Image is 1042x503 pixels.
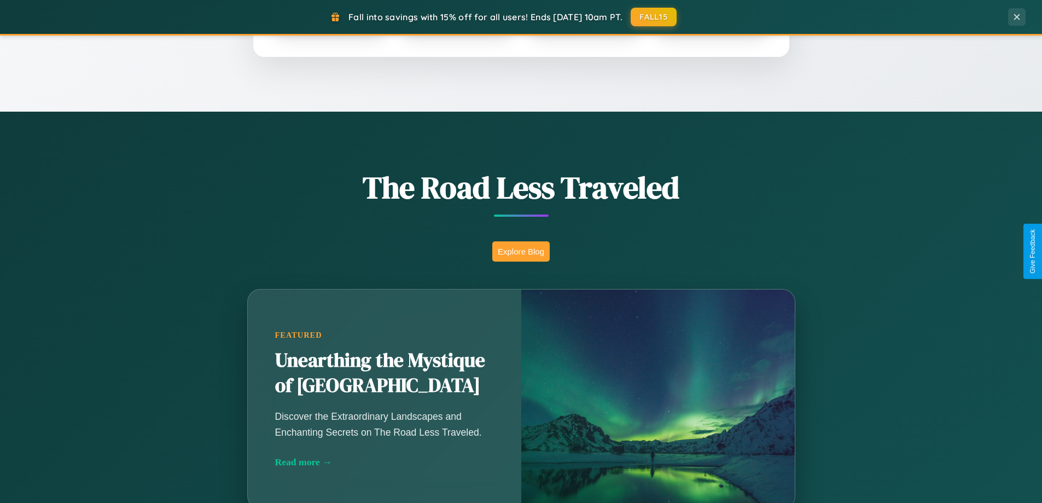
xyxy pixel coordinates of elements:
div: Featured [275,331,494,340]
h1: The Road Less Traveled [193,166,849,209]
p: Discover the Extraordinary Landscapes and Enchanting Secrets on The Road Less Traveled. [275,409,494,440]
div: Read more → [275,456,494,468]
button: Explore Blog [492,241,550,262]
span: Fall into savings with 15% off for all users! Ends [DATE] 10am PT. [348,11,622,22]
h2: Unearthing the Mystique of [GEOGRAPHIC_DATA] [275,348,494,398]
div: Give Feedback [1029,229,1037,274]
button: FALL15 [631,8,677,26]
